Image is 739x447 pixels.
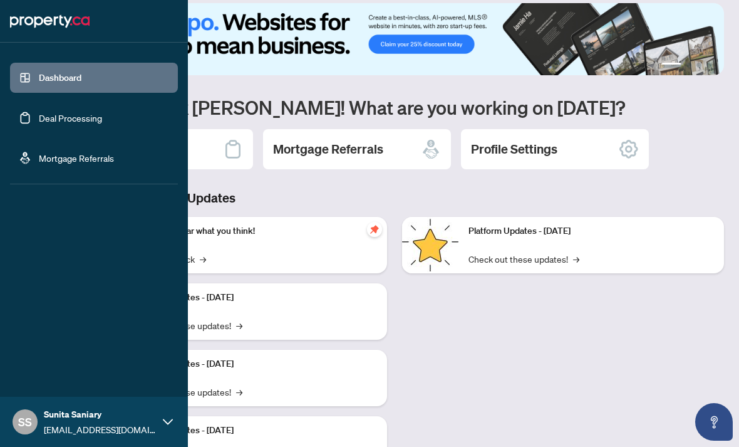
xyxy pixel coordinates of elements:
a: Mortgage Referrals [39,152,114,164]
img: logo [10,11,90,31]
button: Open asap [695,403,733,441]
img: Platform Updates - June 23, 2025 [402,217,458,273]
p: Platform Updates - [DATE] [468,224,714,238]
h3: Brokerage & Industry Updates [65,189,724,207]
span: SS [18,413,32,431]
span: → [236,318,242,332]
button: 4 [706,63,711,68]
span: Sunita Saniary [44,408,157,421]
p: Platform Updates - [DATE] [132,291,377,305]
h2: Profile Settings [471,140,557,158]
button: 2 [686,63,691,68]
span: [EMAIL_ADDRESS][DOMAIN_NAME] [44,423,157,436]
a: Dashboard [39,72,81,83]
p: Platform Updates - [DATE] [132,357,377,371]
span: pushpin [367,222,382,237]
h1: Welcome back [PERSON_NAME]! What are you working on [DATE]? [65,95,724,119]
span: → [236,385,242,399]
span: → [573,252,579,266]
a: Deal Processing [39,112,102,124]
p: Platform Updates - [DATE] [132,424,377,438]
span: → [200,252,206,266]
button: 3 [696,63,701,68]
p: We want to hear what you think! [132,224,377,238]
h2: Mortgage Referrals [273,140,383,158]
img: Slide 0 [65,3,724,75]
button: 1 [661,63,681,68]
a: Check out these updates!→ [468,252,579,266]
